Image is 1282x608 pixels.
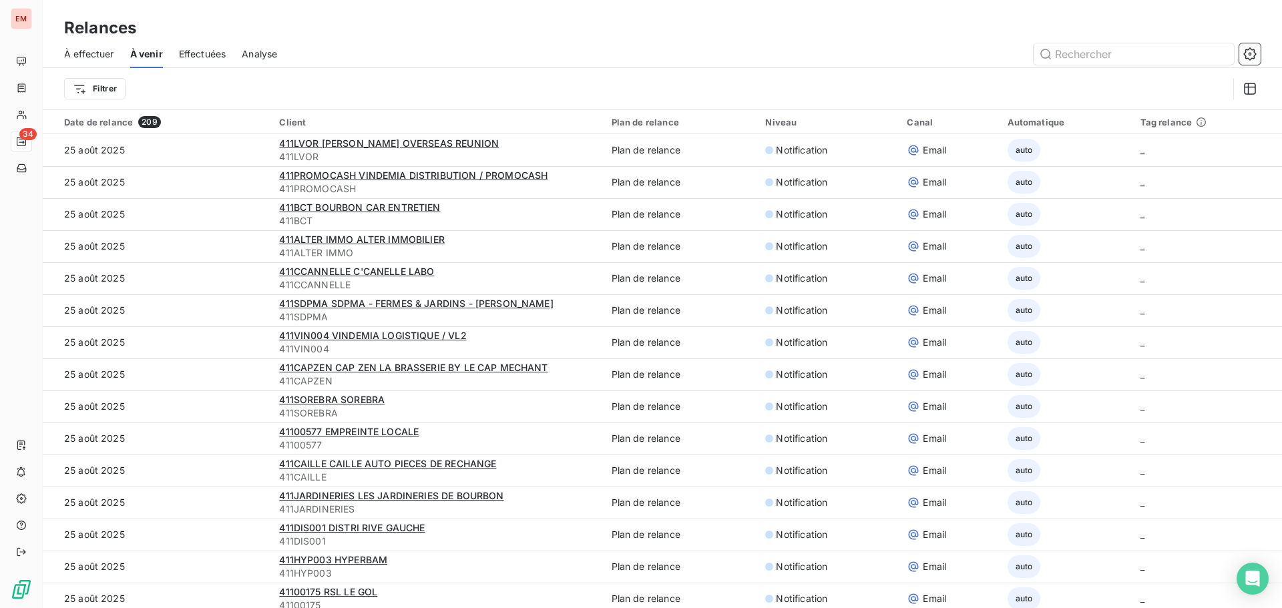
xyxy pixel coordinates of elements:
[1140,432,1144,444] span: _
[1140,208,1144,220] span: _
[1140,529,1144,540] span: _
[279,150,595,164] span: 411LVOR
[923,400,946,413] span: Email
[776,304,827,317] span: Notification
[1008,491,1041,514] span: auto
[279,330,466,341] span: 411VIN004 VINDEMIA LOGISTIQUE / VL2
[776,336,827,349] span: Notification
[279,342,595,356] span: 411VIN004
[923,560,946,573] span: Email
[43,487,271,519] td: 25 août 2025
[279,170,548,181] span: 411PROMOCASH VINDEMIA DISTRIBUTION / PROMOCASH
[43,390,271,422] td: 25 août 2025
[1140,240,1144,252] span: _
[64,16,136,40] h3: Relances
[923,496,946,509] span: Email
[604,262,758,294] td: Plan de relance
[923,176,946,189] span: Email
[279,246,595,260] span: 411ALTER IMMO
[604,390,758,422] td: Plan de relance
[1034,43,1234,65] input: Rechercher
[138,116,160,128] span: 209
[64,116,263,128] div: Date de relance
[776,496,827,509] span: Notification
[1008,267,1041,290] span: auto
[279,554,387,565] span: 411HYP003 HYPERBAM
[19,128,37,140] span: 34
[1140,368,1144,380] span: _
[43,198,271,230] td: 25 août 2025
[1008,331,1041,354] span: auto
[1140,117,1207,127] span: Tag relance
[923,304,946,317] span: Email
[923,272,946,285] span: Email
[279,214,595,228] span: 411BCT
[43,422,271,454] td: 25 août 2025
[604,519,758,551] td: Plan de relance
[604,294,758,326] td: Plan de relance
[279,394,385,405] span: 411SOREBRA SOREBRA
[43,358,271,390] td: 25 août 2025
[776,560,827,573] span: Notification
[776,400,827,413] span: Notification
[1008,555,1041,578] span: auto
[1140,144,1144,156] span: _
[43,519,271,551] td: 25 août 2025
[1237,563,1269,595] div: Open Intercom Messenger
[279,471,595,484] span: 411CAILLE
[1008,299,1041,322] span: auto
[11,579,32,600] img: Logo LeanPay
[923,208,946,221] span: Email
[43,166,271,198] td: 25 août 2025
[923,368,946,381] span: Email
[64,78,126,99] button: Filtrer
[776,143,827,157] span: Notification
[43,134,271,166] td: 25 août 2025
[64,47,114,61] span: À effectuer
[279,278,595,292] span: 411CCANNELLE
[1140,176,1144,188] span: _
[923,464,946,477] span: Email
[604,454,758,487] td: Plan de relance
[1008,395,1041,418] span: auto
[242,47,277,61] span: Analyse
[1140,465,1144,476] span: _
[776,432,827,445] span: Notification
[279,202,440,213] span: 411BCT BOURBON CAR ENTRETIEN
[604,551,758,583] td: Plan de relance
[1008,427,1041,450] span: auto
[279,503,595,516] span: 411JARDINERIES
[765,117,891,127] div: Niveau
[279,426,419,437] span: 41100577 EMPREINTE LOCALE
[1008,203,1041,226] span: auto
[279,522,425,533] span: 411DIS001 DISTRI RIVE GAUCHE
[1140,336,1144,348] span: _
[1008,523,1041,546] span: auto
[776,464,827,477] span: Notification
[604,166,758,198] td: Plan de relance
[923,143,946,157] span: Email
[279,117,306,127] span: Client
[279,310,595,324] span: 411SDPMA
[11,131,31,152] a: 34
[279,234,445,245] span: 411ALTER IMMO ALTER IMMOBILIER
[1008,171,1041,194] span: auto
[604,230,758,262] td: Plan de relance
[279,438,595,452] span: 41100577
[43,326,271,358] td: 25 août 2025
[1008,139,1041,162] span: auto
[776,528,827,541] span: Notification
[923,240,946,253] span: Email
[604,422,758,454] td: Plan de relance
[776,176,827,189] span: Notification
[279,137,499,149] span: 411LVOR [PERSON_NAME] OVERSEAS REUNION
[43,294,271,326] td: 25 août 2025
[776,592,827,605] span: Notification
[907,117,991,127] div: Canal
[279,490,503,501] span: 411JARDINERIES LES JARDINERIES DE BOURBON
[279,374,595,388] span: 411CAPZEN
[923,528,946,541] span: Email
[776,272,827,285] span: Notification
[1140,561,1144,572] span: _
[43,551,271,583] td: 25 août 2025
